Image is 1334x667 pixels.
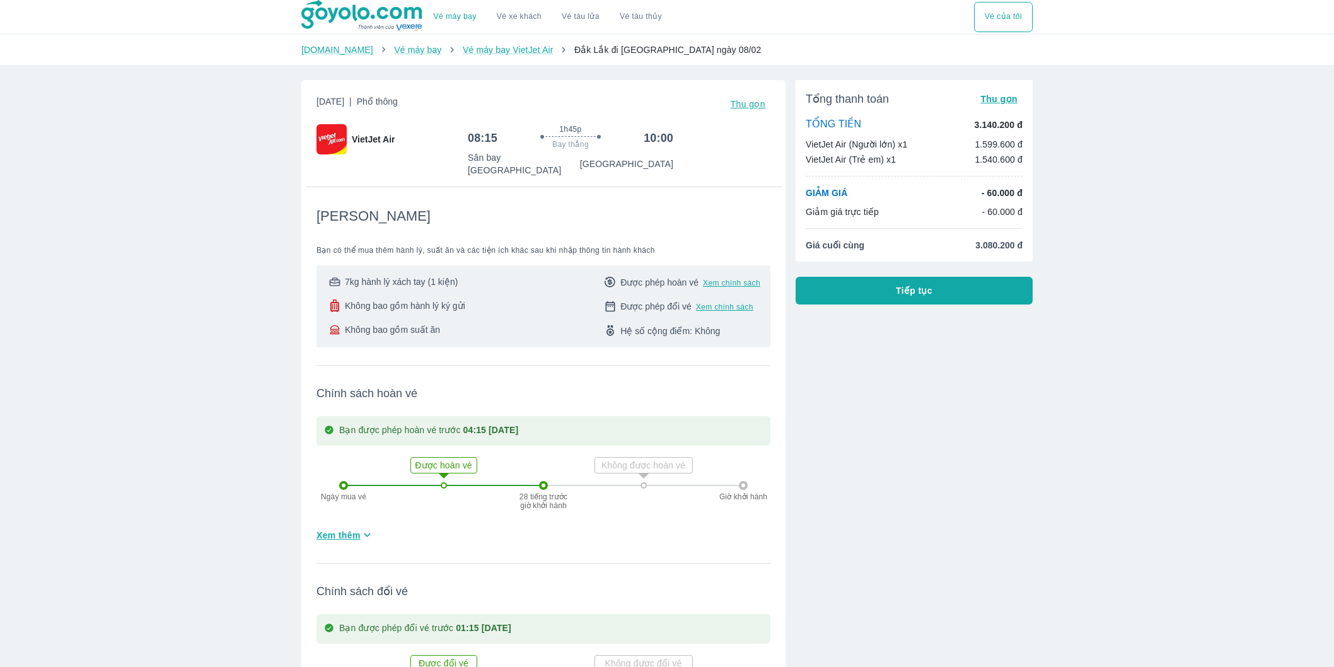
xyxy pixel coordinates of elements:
[463,425,519,435] strong: 04:15 [DATE]
[316,584,770,599] span: Chính sách đổi vé
[715,492,772,501] p: Giờ khởi hành
[974,2,1033,32] div: choose transportation mode
[620,300,692,313] span: Được phép đổi vé
[610,2,672,32] button: Vé tàu thủy
[497,12,542,21] a: Vé xe khách
[796,277,1033,304] button: Tiếp tục
[345,299,465,312] span: Không bao gồm hành lý ký gửi
[518,492,569,510] p: 28 tiếng trước giờ khởi hành
[696,302,753,312] button: Xem chính sách
[316,245,770,255] span: Bạn có thể mua thêm hành lý, suất ăn và các tiện ích khác sau khi nhập thông tin hành khách
[703,278,760,288] button: Xem chính sách
[424,2,672,32] div: choose transportation mode
[468,151,580,177] p: Sân bay [GEOGRAPHIC_DATA]
[982,206,1023,218] p: - 60.000 đ
[982,187,1023,199] p: - 60.000 đ
[559,124,581,134] span: 1h45p
[896,284,932,297] span: Tiếp tục
[552,2,610,32] a: Vé tàu lửa
[975,138,1023,151] p: 1.599.600 đ
[806,239,864,252] span: Giá cuối cùng
[596,459,691,472] p: Không được hoàn vé
[316,529,361,542] span: Xem thêm
[339,622,511,636] p: Bạn được phép đổi vé trước
[316,95,398,113] span: [DATE]
[620,276,699,289] span: Được phép hoàn vé
[725,95,770,113] button: Thu gọn
[574,45,761,55] span: Đắk Lắk đi [GEOGRAPHIC_DATA] ngày 08/02
[468,130,497,146] h6: 08:15
[357,96,398,107] span: Phổ thông
[311,525,379,545] button: Xem thêm
[730,99,765,109] span: Thu gọn
[316,207,431,225] span: [PERSON_NAME]
[339,424,518,438] p: Bạn được phép hoàn vé trước
[345,275,458,288] span: 7kg hành lý xách tay (1 kiện)
[975,153,1023,166] p: 1.540.600 đ
[806,187,847,199] p: GIẢM GIÁ
[975,119,1023,131] p: 3.140.200 đ
[349,96,352,107] span: |
[552,139,589,149] span: Bay thẳng
[456,623,511,633] strong: 01:15 [DATE]
[315,492,372,501] p: Ngày mua vé
[806,206,879,218] p: Giảm giá trực tiếp
[806,118,861,132] p: TỔNG TIỀN
[806,91,889,107] span: Tổng thanh toán
[394,45,441,55] a: Vé máy bay
[434,12,477,21] a: Vé máy bay
[975,239,1023,252] span: 3.080.200 đ
[463,45,553,55] a: Vé máy bay VietJet Air
[352,133,395,146] span: VietJet Air
[301,45,373,55] a: [DOMAIN_NAME]
[580,158,673,170] p: [GEOGRAPHIC_DATA]
[644,130,673,146] h6: 10:00
[806,138,907,151] p: VietJet Air (Người lớn) x1
[980,94,1018,104] span: Thu gọn
[345,323,440,336] span: Không bao gồm suất ăn
[806,153,896,166] p: VietJet Air (Trẻ em) x1
[301,43,1033,56] nav: breadcrumb
[620,325,720,337] span: Hệ số cộng điểm: Không
[974,2,1033,32] button: Vé của tôi
[316,386,770,401] span: Chính sách hoàn vé
[975,90,1023,108] button: Thu gọn
[412,459,475,472] p: Được hoàn vé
